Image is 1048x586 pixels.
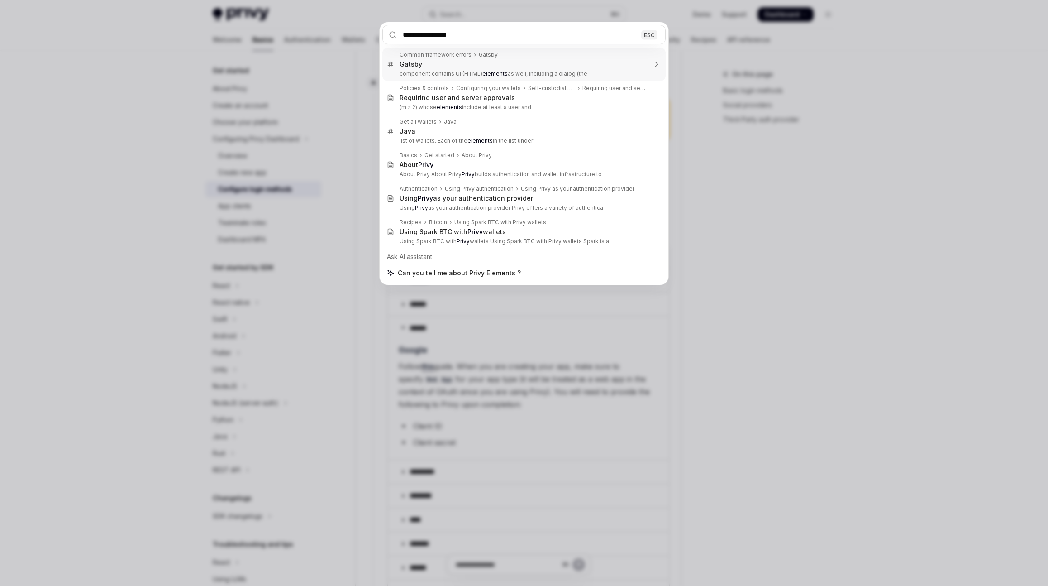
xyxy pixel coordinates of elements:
div: Java [400,127,415,135]
div: Requiring user and server approvals [582,85,647,92]
div: Ask AI assistant [382,249,666,265]
p: list of wallets. Each of the in the list under [400,137,647,144]
div: About Privy [462,152,492,159]
div: Self-custodial user wallets [528,85,575,92]
div: Configuring your wallets [456,85,521,92]
div: Using Privy authentication [445,185,514,192]
div: Requiring user and server approvals [400,94,515,102]
div: Bitcoin [429,219,447,226]
b: elements [467,137,493,144]
div: Policies & controls [400,85,449,92]
b: Privy [462,171,475,178]
div: ESC [641,30,657,39]
div: Get started [424,152,454,159]
div: Recipes [400,219,422,226]
div: Using Spark BTC with wallets [400,228,506,236]
p: (m ≥ 2) whose include at least a user and [400,104,647,111]
b: elements [437,104,462,110]
div: Basics [400,152,417,159]
b: Privy [418,194,433,202]
div: Using Spark BTC with Privy wallets [454,219,546,226]
p: Using as your authentication provider Privy offers a variety of authentica [400,204,647,211]
p: About Privy About Privy builds authentication and wallet infrastructure to [400,171,647,178]
div: Common framework errors [400,51,472,58]
span: Can you tell me about Privy Elements ? [398,269,521,278]
div: Get all wallets [400,118,437,125]
b: Privy [467,228,483,235]
div: Using as your authentication provider [400,194,533,202]
b: Privy [457,238,470,245]
div: Authentication [400,185,438,192]
div: Gatsby [400,60,422,68]
div: About [400,161,433,169]
b: elements [482,70,508,77]
div: Using Privy as your authentication provider [521,185,634,192]
b: Privy [418,161,433,168]
b: Privy [415,204,428,211]
div: Java [444,118,457,125]
div: Gatsby [479,51,498,58]
p: Using Spark BTC with wallets Using Spark BTC with Privy wallets Spark is a [400,238,647,245]
p: component contains UI (HTML) as well, including a dialog (the [400,70,647,77]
